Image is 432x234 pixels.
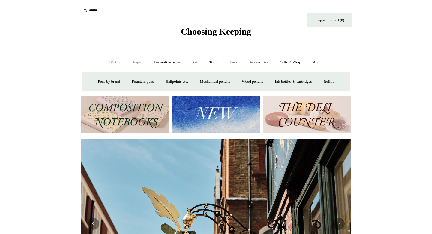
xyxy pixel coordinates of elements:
a: About [307,54,328,70]
a: Decorative paper [148,54,186,70]
a: Gifts & Wrap [274,54,307,70]
a: Refills [318,74,340,90]
a: Desk [224,54,243,70]
a: Writing [104,54,127,70]
a: Pens by brand [93,74,126,90]
a: Wood pencils [236,74,268,90]
a: Ink bottles & cartridges [269,74,317,90]
a: Tools [204,54,223,70]
button: Next [333,218,345,230]
img: 202302 Composition ledgers.jpg__PID:69722ee6-fa44-49dd-a067-31375e5d54ec [81,96,169,133]
button: Previous [87,218,99,230]
span: Choosing Keeping [181,26,251,36]
a: Fountain pens [126,74,159,90]
a: Shopping Basket (0) [307,13,352,27]
img: New.jpg__PID:f73bdf93-380a-4a35-bcfe-7823039498e1 [172,96,260,133]
a: Art [187,54,203,70]
a: Ballpoints etc. [160,74,193,90]
a: Mechanical pencils [194,74,235,90]
a: Choosing Keeping [181,31,251,35]
img: The Deli Counter [263,96,351,133]
a: Accessories [244,54,274,70]
a: Paper [128,54,148,70]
